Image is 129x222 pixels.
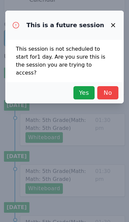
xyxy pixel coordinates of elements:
[101,88,115,97] span: No
[16,45,113,77] p: This session is not scheduled to start for 1 day . Are you sure this is the session you are tryin...
[73,86,95,99] button: Yes
[26,21,104,29] h3: This is a future session
[77,88,91,97] span: Yes
[97,86,118,99] button: No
